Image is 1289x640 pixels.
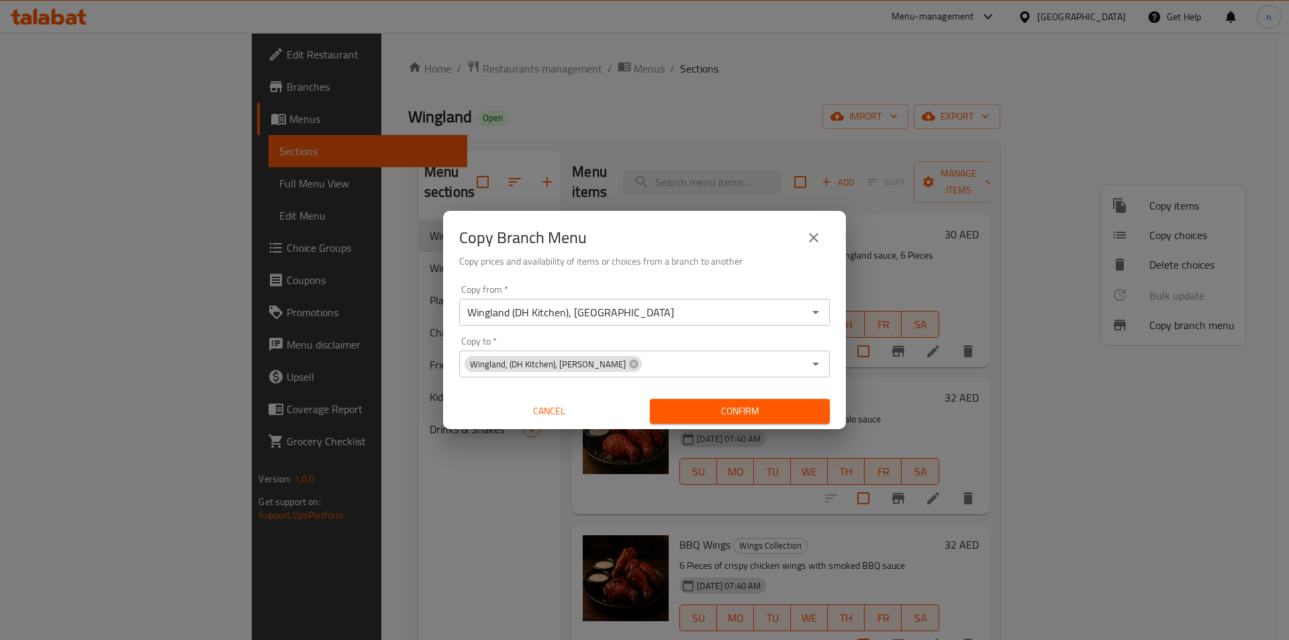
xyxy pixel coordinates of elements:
[459,227,587,248] h2: Copy Branch Menu
[465,358,631,371] span: Wingland, (DH Kitchen), [PERSON_NAME]
[798,222,830,254] button: close
[459,399,639,424] button: Cancel
[459,254,830,269] h6: Copy prices and availability of items or choices from a branch to another
[465,403,634,420] span: Cancel
[650,399,830,424] button: Confirm
[465,356,642,372] div: Wingland, (DH Kitchen), [PERSON_NAME]
[806,303,825,322] button: Open
[661,403,819,420] span: Confirm
[806,355,825,373] button: Open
